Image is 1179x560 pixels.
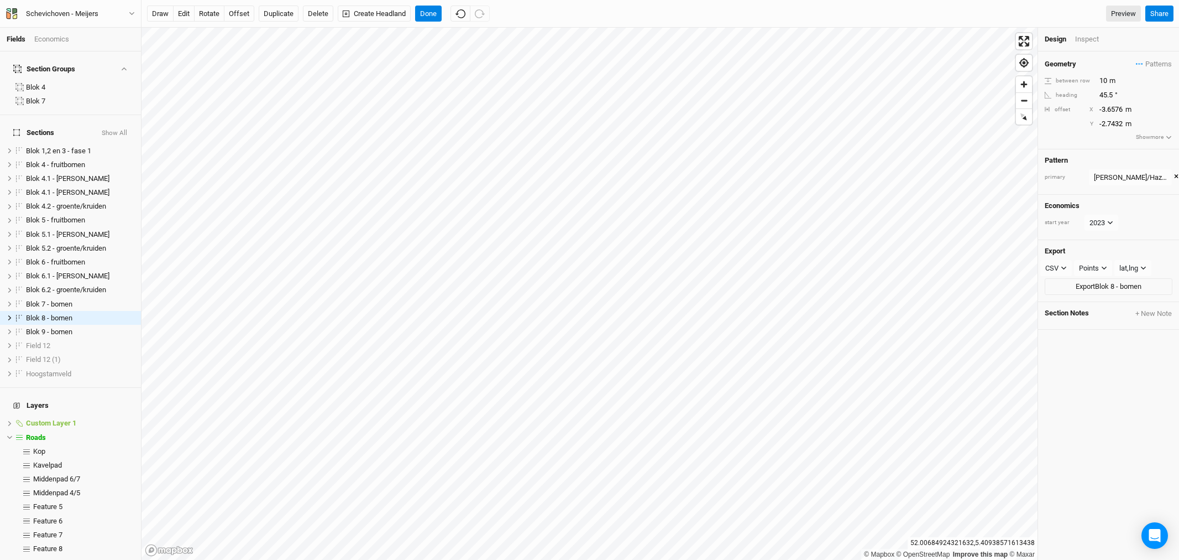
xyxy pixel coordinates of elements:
[864,551,894,558] a: Mapbox
[1045,278,1172,295] button: ExportBlok 8 - bomen
[13,128,54,137] span: Sections
[1045,60,1076,69] h4: Geometry
[1119,263,1138,274] div: lat,lng
[26,272,109,280] span: Blok 6.1 - [PERSON_NAME]
[1009,551,1035,558] a: Maxar
[1016,76,1032,92] button: Zoom in
[1094,172,1167,183] div: Appel/Hazelnoot
[26,341,134,350] div: Field 12
[26,419,134,428] div: Custom Layer 1
[33,447,45,455] span: Kop
[26,419,76,427] span: Custom Layer 1
[26,244,106,252] span: Blok 5.2 - groente/kruiden
[1055,106,1070,114] div: offset
[26,174,134,183] div: Blok 4.1 - bessen
[1084,215,1118,231] button: 2023
[33,447,134,456] div: Kop
[13,65,75,74] div: Section Groups
[953,551,1008,558] a: Improve this map
[415,6,442,22] button: Done
[303,6,333,22] button: Delete
[26,188,134,197] div: Blok 4.1 - bessen
[897,551,950,558] a: OpenStreetMap
[26,328,134,336] div: Blok 9 - bomen
[1135,132,1172,142] button: Showmore
[1045,219,1083,227] div: start year
[26,174,109,183] span: Blok 4.1 - [PERSON_NAME]
[33,502,134,511] div: Feature 5
[33,531,62,539] span: Feature 7
[26,258,134,267] div: Blok 6 - fruitbomen
[1145,6,1173,22] button: Share
[26,147,134,155] div: Blok 1,2 en 3 - fase 1
[26,160,85,169] span: Blok 4 - fruitbomen
[1089,169,1172,186] button: [PERSON_NAME]/Hazelnoot
[26,286,134,294] div: Blok 6.2 - groente/kruiden
[26,355,134,364] div: Field 12 (1)
[145,544,193,557] a: Mapbox logo
[33,517,62,525] span: Feature 6
[1135,309,1172,319] button: + New Note
[1079,263,1099,274] div: Points
[1114,260,1151,277] button: lat,lng
[1016,108,1032,125] button: Reset bearing to north
[1016,92,1032,108] button: Zoom out
[26,341,50,350] span: Field 12
[33,489,80,497] span: Middenpad 4/5
[1106,6,1141,22] a: Preview
[450,6,470,22] button: Undo (^z)
[259,6,298,22] button: Duplicate
[26,216,134,225] div: Blok 5 - fruitbomen
[33,461,134,470] div: Kavelpad
[1045,201,1172,210] h4: Economics
[1136,59,1172,70] span: Patterns
[26,300,134,309] div: Blok 7 - bomen
[1075,34,1114,44] div: Inspect
[26,160,134,169] div: Blok 4 - fruitbomen
[26,202,106,210] span: Blok 4.2 - groente/kruiden
[1045,309,1089,319] span: Section Notes
[338,6,411,22] button: Create Headland
[26,370,71,378] span: Hoogstamveld
[1045,263,1059,274] div: CSV
[1045,91,1093,100] div: heading
[33,489,134,497] div: Middenpad 4/5
[26,328,72,336] span: Blok 9 - bomen
[1013,106,1035,128] span: Reset bearing to north
[6,8,135,20] button: Schevichoven - Meijers
[26,258,85,266] span: Blok 6 - fruitbomen
[26,147,91,155] span: Blok 1,2 en 3 - fase 1
[33,475,134,484] div: Middenpad 6/7
[26,83,134,92] div: Blok 4
[26,8,98,19] div: Schevichoven - Meijers
[194,6,224,22] button: rotate
[1174,171,1178,183] button: ×
[1016,55,1032,71] button: Find my location
[33,531,134,540] div: Feature 7
[33,545,62,553] span: Feature 8
[1045,247,1172,256] h4: Export
[470,6,490,22] button: Redo (^Z)
[1045,173,1083,182] div: primary
[1045,77,1093,85] div: between row
[142,28,1037,560] canvas: Map
[26,355,61,364] span: Field 12 (1)
[33,461,62,469] span: Kavelpad
[1016,33,1032,49] button: Enter fullscreen
[224,6,254,22] button: offset
[26,314,134,323] div: Blok 8 - bomen
[26,244,134,253] div: Blok 5.2 - groente/kruiden
[26,230,134,239] div: Blok 5.1 - bessen
[1074,260,1112,277] button: Points
[33,517,134,526] div: Feature 6
[1135,58,1172,70] button: Patterns
[33,502,62,511] span: Feature 5
[33,545,134,553] div: Feature 8
[173,6,195,22] button: edit
[1040,260,1072,277] button: CSV
[1045,156,1172,165] h4: Pattern
[26,433,134,442] div: Roads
